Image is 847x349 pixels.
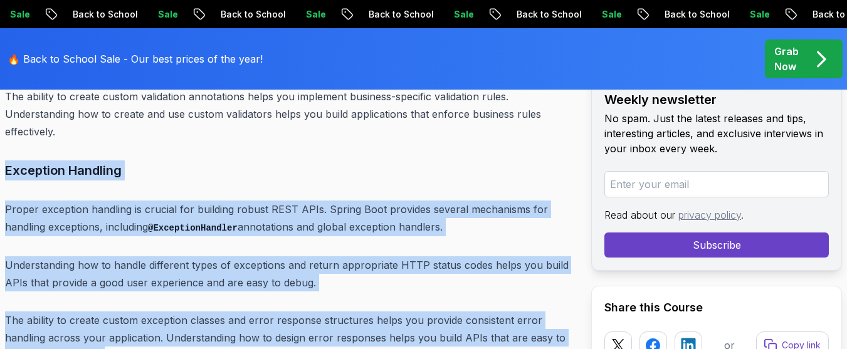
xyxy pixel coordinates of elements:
p: Back to School [653,8,739,21]
code: @ExceptionHandler [148,223,238,233]
p: Proper exception handling is crucial for building robust REST APIs. Spring Boot provides several ... [5,201,571,236]
p: Sale [739,8,779,21]
button: Subscribe [604,232,829,258]
h2: Weekly newsletter [604,91,829,108]
p: The ability to create custom validation annotations helps you implement business-specific validat... [5,88,571,140]
p: Back to School [209,8,295,21]
p: Sale [147,8,187,21]
p: Read about our . [604,207,829,222]
p: Grab Now [774,44,799,74]
p: Back to School [61,8,147,21]
p: Back to School [357,8,443,21]
p: Sale [443,8,483,21]
h2: Share this Course [604,299,829,316]
p: Back to School [505,8,591,21]
p: Understanding how to handle different types of exceptions and return appropriate HTTP status code... [5,256,571,291]
a: privacy policy [678,209,741,221]
input: Enter your email [604,171,829,197]
p: Sale [591,8,631,21]
p: 🔥 Back to School Sale - Our best prices of the year! [8,51,263,66]
p: Sale [295,8,335,21]
h3: Exception Handling [5,160,571,180]
p: No spam. Just the latest releases and tips, interesting articles, and exclusive interviews in you... [604,111,829,156]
